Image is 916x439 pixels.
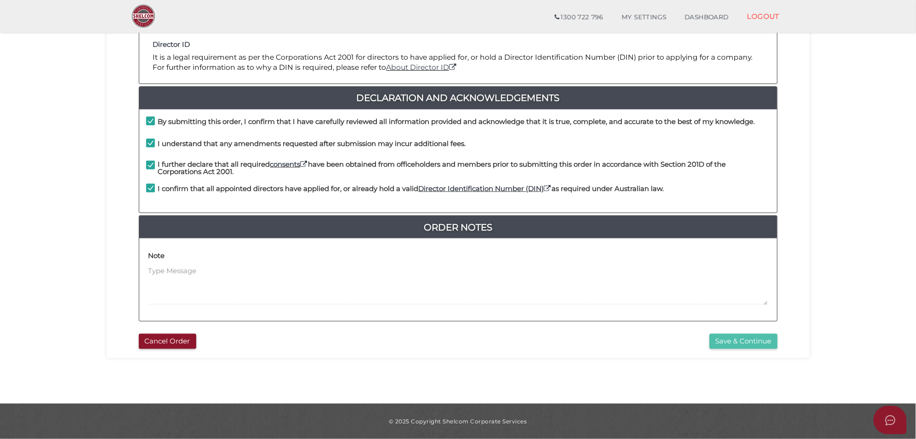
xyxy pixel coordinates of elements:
a: DASHBOARD [676,8,738,27]
h4: Note [148,252,165,260]
button: Save & Continue [710,334,778,349]
a: Order Notes [139,220,777,235]
h4: I further declare that all required have been obtained from officeholders and members prior to su... [158,161,770,176]
h4: I confirm that all appointed directors have applied for, or already hold a valid as required unde... [158,185,664,193]
a: 1300 722 796 [546,8,612,27]
h4: By submitting this order, I confirm that I have carefully reviewed all information provided and a... [158,118,755,126]
button: Open asap [874,406,907,434]
button: Cancel Order [139,334,196,349]
a: About Director ID [387,63,458,72]
a: Declaration And Acknowledgements [139,90,777,105]
div: © 2025 Copyright Shelcom Corporate Services [114,417,803,425]
h4: Director ID [153,41,763,49]
a: MY SETTINGS [613,8,676,27]
a: consents [270,160,308,169]
a: Director Identification Number (DIN) [419,184,552,193]
p: It is a legal requirement as per the Corporations Act 2001 for directors to have applied for, or ... [153,52,763,73]
h4: I understand that any amendments requested after submission may incur additional fees. [158,140,466,148]
a: LOGOUT [738,7,789,26]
